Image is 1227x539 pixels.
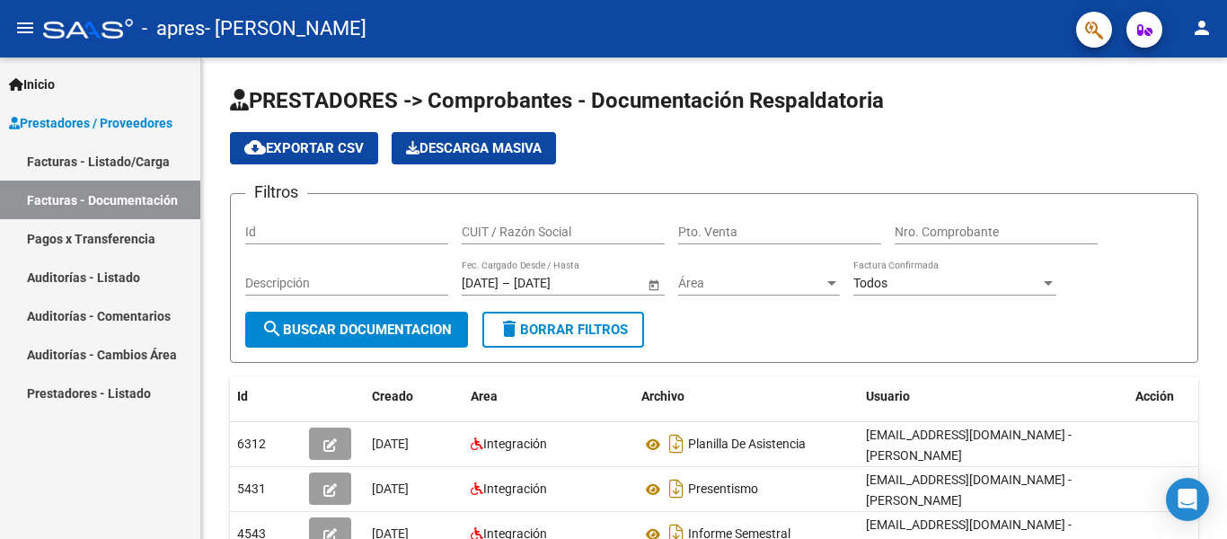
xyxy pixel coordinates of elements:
[482,312,644,348] button: Borrar Filtros
[499,322,628,338] span: Borrar Filtros
[853,276,887,290] span: Todos
[261,318,283,340] mat-icon: search
[688,482,758,497] span: Presentismo
[483,437,547,451] span: Integración
[245,180,307,205] h3: Filtros
[237,389,248,403] span: Id
[9,113,172,133] span: Prestadores / Proveedores
[261,322,452,338] span: Buscar Documentacion
[1166,478,1209,521] div: Open Intercom Messenger
[483,482,547,496] span: Integración
[665,429,688,458] i: Descargar documento
[245,312,468,348] button: Buscar Documentacion
[634,377,859,416] datatable-header-cell: Archivo
[244,137,266,158] mat-icon: cloud_download
[372,389,413,403] span: Creado
[230,132,378,164] button: Exportar CSV
[9,75,55,94] span: Inicio
[1128,377,1218,416] datatable-header-cell: Acción
[866,473,1072,508] span: [EMAIL_ADDRESS][DOMAIN_NAME] - [PERSON_NAME]
[237,437,266,451] span: 6312
[514,276,602,291] input: Fecha fin
[392,132,556,164] app-download-masive: Descarga masiva de comprobantes (adjuntos)
[641,389,684,403] span: Archivo
[866,389,910,403] span: Usuario
[205,9,366,49] span: - [PERSON_NAME]
[859,377,1128,416] datatable-header-cell: Usuario
[502,276,510,291] span: –
[471,389,498,403] span: Area
[463,377,634,416] datatable-header-cell: Area
[644,275,663,294] button: Open calendar
[1135,389,1174,403] span: Acción
[1191,17,1213,39] mat-icon: person
[866,428,1072,463] span: [EMAIL_ADDRESS][DOMAIN_NAME] - [PERSON_NAME]
[372,482,409,496] span: [DATE]
[372,437,409,451] span: [DATE]
[392,132,556,164] button: Descarga Masiva
[406,140,542,156] span: Descarga Masiva
[462,276,499,291] input: Fecha inicio
[142,9,205,49] span: - apres
[237,482,266,496] span: 5431
[14,17,36,39] mat-icon: menu
[230,377,302,416] datatable-header-cell: Id
[365,377,463,416] datatable-header-cell: Creado
[230,88,884,113] span: PRESTADORES -> Comprobantes - Documentación Respaldatoria
[678,276,824,291] span: Área
[665,474,688,503] i: Descargar documento
[244,140,364,156] span: Exportar CSV
[499,318,520,340] mat-icon: delete
[688,437,806,452] span: Planilla De Asistencia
